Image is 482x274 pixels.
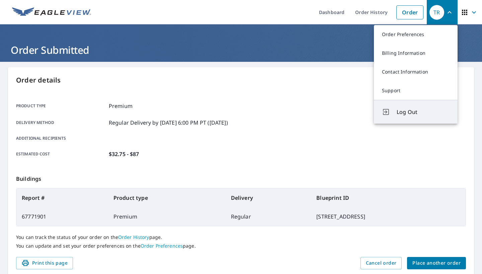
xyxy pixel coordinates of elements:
th: Product type [108,188,226,207]
a: Order [396,5,423,19]
a: Support [374,81,458,100]
a: Contact Information [374,62,458,81]
span: Place another order [412,259,461,267]
p: Estimated cost [16,150,106,158]
th: Report # [16,188,108,207]
a: Order Preferences [141,243,183,249]
span: Cancel order [366,259,397,267]
p: Delivery method [16,119,106,127]
p: You can update and set your order preferences on the page. [16,243,466,249]
th: Blueprint ID [311,188,466,207]
button: Print this page [16,257,73,269]
button: Cancel order [360,257,402,269]
th: Delivery [226,188,311,207]
td: Premium [108,207,226,226]
span: Log Out [397,108,450,116]
p: Product type [16,102,106,110]
p: Additional recipients [16,135,106,141]
a: Order History [118,234,149,240]
p: Order details [16,75,466,85]
p: You can track the status of your order on the page. [16,234,466,240]
span: Print this page [21,259,68,267]
a: Order Preferences [374,25,458,44]
button: Log Out [374,100,458,124]
button: Place another order [407,257,466,269]
td: [STREET_ADDRESS] [311,207,466,226]
td: Regular [226,207,311,226]
h1: Order Submitted [8,43,474,57]
img: EV Logo [12,7,91,17]
td: 67771901 [16,207,108,226]
p: $32.75 - $87 [109,150,139,158]
p: Premium [109,102,133,110]
p: Buildings [16,167,466,188]
div: TR [429,5,444,20]
a: Billing Information [374,44,458,62]
p: Regular Delivery by [DATE] 6:00 PM PT ([DATE]) [109,119,228,127]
